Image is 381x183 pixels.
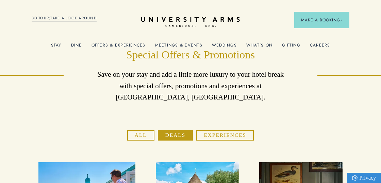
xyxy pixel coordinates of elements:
[310,43,330,52] a: Careers
[127,130,154,141] button: All
[141,17,240,28] a: Home
[352,175,358,181] img: Privacy
[51,43,62,52] a: Stay
[340,19,343,21] img: Arrow icon
[212,43,237,52] a: Weddings
[155,43,202,52] a: Meetings & Events
[282,43,300,52] a: Gifting
[294,12,349,28] button: Make a BookingArrow icon
[158,130,193,141] button: Deals
[95,69,286,103] p: Save on your stay and add a little more luxury to your hotel break with special offers, promotion...
[95,48,286,62] h1: Special Offers & Promotions
[246,43,272,52] a: What's On
[301,17,343,23] span: Make a Booking
[92,43,146,52] a: Offers & Experiences
[196,130,254,141] button: Experiences
[71,43,82,52] a: Dine
[32,15,97,21] a: 3D TOUR:TAKE A LOOK AROUND
[347,173,381,183] a: Privacy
